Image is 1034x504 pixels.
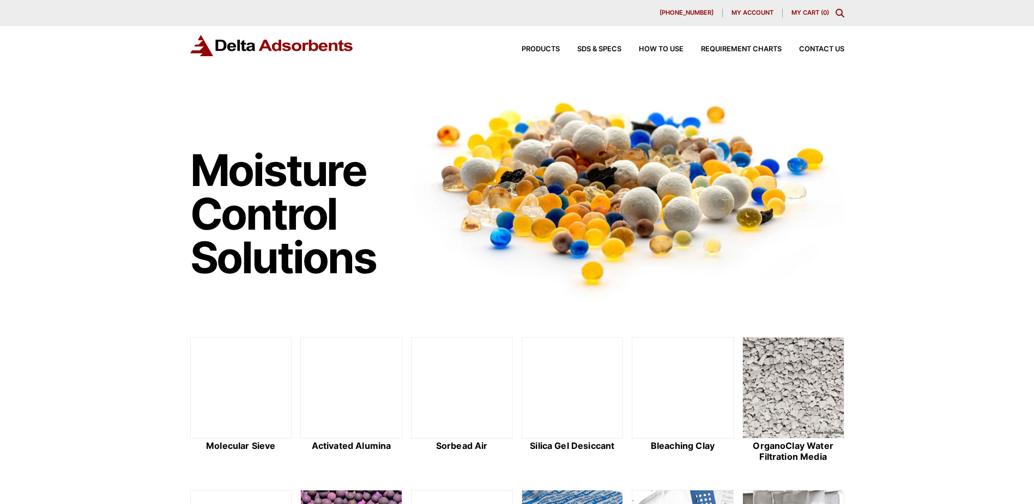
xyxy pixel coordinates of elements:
[621,46,684,53] a: How to Use
[190,148,401,279] h1: Moisture Control Solutions
[190,337,292,464] a: Molecular Sieve
[701,46,782,53] span: Requirement Charts
[731,10,773,16] span: My account
[522,46,560,53] span: Products
[836,9,844,17] div: Toggle Modal Content
[411,337,513,464] a: Sorbead Air
[522,441,624,451] h2: Silica Gel Desiccant
[660,10,713,16] span: [PHONE_NUMBER]
[791,9,829,16] a: My Cart (0)
[504,46,560,53] a: Products
[577,46,621,53] span: SDS & SPECS
[190,441,292,451] h2: Molecular Sieve
[632,337,734,464] a: Bleaching Clay
[723,9,783,17] a: My account
[411,82,844,302] img: Image
[684,46,782,53] a: Requirement Charts
[300,337,402,464] a: Activated Alumina
[742,441,844,461] h2: OrganoClay Water Filtration Media
[823,9,827,16] span: 0
[411,441,513,451] h2: Sorbead Air
[522,337,624,464] a: Silica Gel Desiccant
[632,441,734,451] h2: Bleaching Clay
[799,46,844,53] span: Contact Us
[651,9,723,17] a: [PHONE_NUMBER]
[782,46,844,53] a: Contact Us
[742,337,844,464] a: OrganoClay Water Filtration Media
[190,35,354,56] img: Delta Adsorbents
[639,46,684,53] span: How to Use
[300,441,402,451] h2: Activated Alumina
[560,46,621,53] a: SDS & SPECS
